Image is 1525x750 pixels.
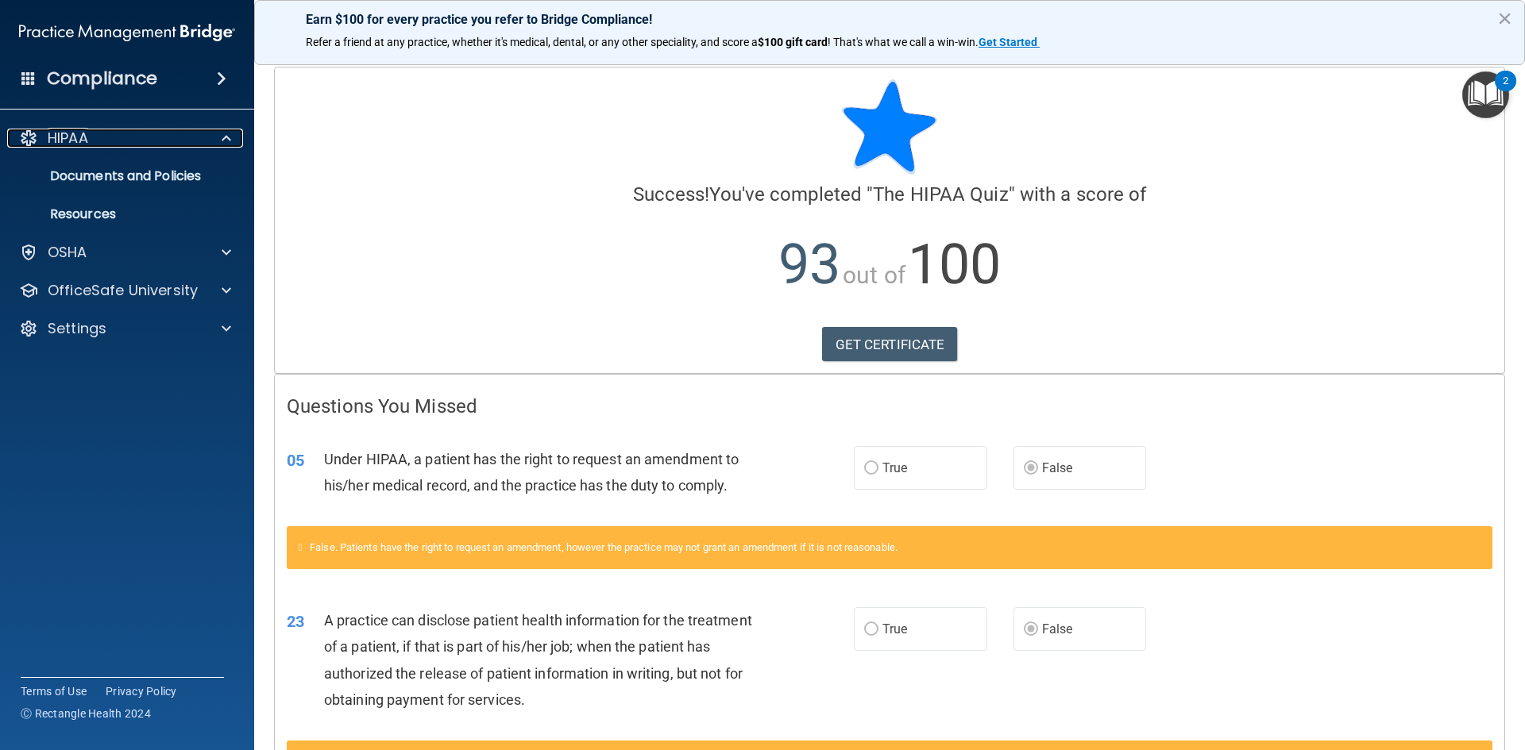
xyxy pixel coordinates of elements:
[1042,621,1073,637] span: False
[882,621,907,637] span: True
[10,206,227,222] p: Resources
[47,67,157,90] h4: Compliance
[21,683,87,699] a: Terms of Use
[19,17,235,48] img: PMB logo
[21,706,151,721] span: Ⓒ Rectangle Health 2024
[842,79,937,175] img: blue-star-rounded.9d042014.png
[19,243,231,262] a: OSHA
[778,232,840,297] span: 93
[1497,6,1512,31] button: Close
[48,129,88,148] p: HIPAA
[324,451,739,494] span: Under HIPAA, a patient has the right to request an amendment to his/her medical record, and the p...
[324,612,752,708] span: A practice can disclose patient health information for the treatment of a patient, if that is par...
[287,184,1492,205] h4: You've completed " " with a score of
[287,396,1492,417] h4: Questions You Missed
[908,232,1001,297] span: 100
[864,463,878,475] input: True
[48,243,87,262] p: OSHA
[758,36,828,48] strong: $100 gift card
[1024,624,1038,636] input: False
[822,327,958,362] a: GET CERTIFICATE
[633,183,710,206] span: Success!
[19,129,231,148] a: HIPAA
[1024,463,1038,475] input: False
[310,541,898,553] span: False. Patients have the right to request an amendment, however the practice may not grant an ame...
[979,36,1040,48] a: Get Started
[979,36,1037,48] strong: Get Started
[1462,71,1509,118] button: Open Resource Center, 2 new notifications
[48,319,106,338] p: Settings
[864,624,878,636] input: True
[19,319,231,338] a: Settings
[828,36,979,48] span: ! That's what we call a win-win.
[19,281,231,300] a: OfficeSafe University
[48,281,198,300] p: OfficeSafe University
[1042,460,1073,475] span: False
[882,460,907,475] span: True
[873,183,1008,206] span: The HIPAA Quiz
[306,12,1473,27] p: Earn $100 for every practice you refer to Bridge Compliance!
[306,36,758,48] span: Refer a friend at any practice, whether it's medical, dental, or any other speciality, and score a
[106,683,177,699] a: Privacy Policy
[10,168,227,184] p: Documents and Policies
[843,261,905,289] span: out of
[287,451,304,470] span: 05
[1503,81,1508,102] div: 2
[287,612,304,631] span: 23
